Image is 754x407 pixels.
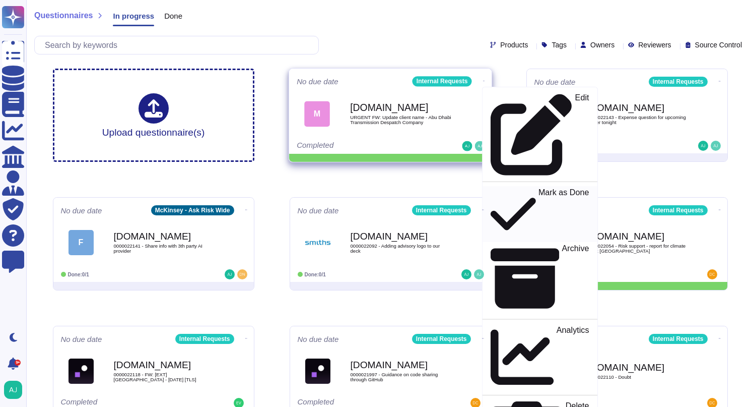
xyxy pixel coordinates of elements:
span: 0000022118 - FW: [EXT][GEOGRAPHIC_DATA] - [DATE] [TLS] [114,372,215,382]
span: In progress [113,12,154,20]
span: No due date [61,335,102,343]
span: 0000022141 - Share info with 3th party AI provider [114,244,215,253]
span: Source Control [695,41,742,48]
p: Edit [575,94,589,176]
b: [DOMAIN_NAME] [114,231,215,241]
div: 9+ [15,360,21,366]
span: No due date [61,207,102,214]
b: [DOMAIN_NAME] [351,231,451,241]
b: [DOMAIN_NAME] [587,231,688,241]
div: Upload questionnaire(s) [102,93,205,137]
p: Mark as Done [538,189,589,240]
span: Done [164,12,182,20]
a: Analytics [482,323,597,391]
img: user [698,141,708,151]
img: user [474,269,484,279]
div: Internal Requests [649,77,708,87]
span: No due date [298,207,339,214]
span: No due date [298,335,339,343]
div: Internal Requests [649,334,708,344]
span: No due date [297,78,338,85]
span: Owners [590,41,614,48]
a: Edit [482,91,597,178]
span: 0000021997 - Guidance on code sharing through GitHub [351,372,451,382]
b: [DOMAIN_NAME] [350,103,452,112]
img: user [462,141,472,151]
span: 0000022092 - Adding advisory logo to our deck [351,244,451,253]
span: URGENT FW: Update client name - Abu Dhabi Transmission Despatch Company [350,115,452,125]
div: McKinsey - Ask Risk Wide [151,205,234,215]
div: Internal Requests [412,76,471,86]
span: Reviewers [638,41,671,48]
img: user [474,141,485,151]
span: 0000022143 - Expense question for upcoming dinner tonight [587,115,688,125]
img: Logo [68,359,94,384]
a: Archive [482,242,597,315]
div: Internal Requests [649,205,708,215]
p: Archive [562,245,589,313]
b: [DOMAIN_NAME] [351,360,451,370]
span: 0000022110 - Doubt [587,375,688,380]
div: Internal Requests [412,334,471,344]
div: F [68,230,94,255]
img: user [461,269,471,279]
div: Completed [297,141,422,151]
span: Questionnaires [34,12,93,20]
img: user [711,141,721,151]
a: Mark as Done [482,186,597,242]
span: Done: 0/1 [68,272,89,277]
span: Tags [552,41,567,48]
span: Done: 0/1 [305,272,326,277]
img: user [225,269,235,279]
button: user [2,379,29,401]
b: [DOMAIN_NAME] [587,363,688,372]
div: Internal Requests [412,205,471,215]
p: Analytics [556,326,589,389]
input: Search by keywords [40,36,318,54]
span: 0000022054 - Risk support - report for climate week [GEOGRAPHIC_DATA] [587,244,688,253]
b: [DOMAIN_NAME] [587,103,688,112]
div: Internal Requests [175,334,234,344]
span: Products [500,41,528,48]
img: user [707,269,717,279]
img: user [4,381,22,399]
img: Logo [305,230,330,255]
span: No due date [534,78,576,86]
img: user [237,269,247,279]
img: Logo [305,359,330,384]
b: [DOMAIN_NAME] [114,360,215,370]
div: M [304,101,330,127]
